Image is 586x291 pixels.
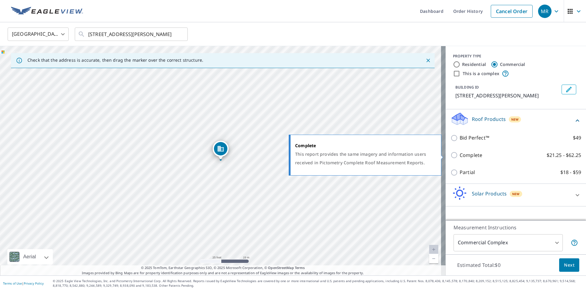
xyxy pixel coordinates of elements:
[213,141,229,160] div: Dropped pin, building 1, Commercial property, 99 Blueberry Hill Rd Woburn, MA 01801
[560,169,581,176] p: $18 - $59
[429,254,438,263] a: Current Level 20, Zoom Out
[8,26,69,43] div: [GEOGRAPHIC_DATA]
[562,85,576,94] button: Edit building 1
[53,279,583,288] p: © 2025 Eagle View Technologies, Inc. and Pictometry International Corp. All Rights Reserved. Repo...
[424,56,432,64] button: Close
[571,239,578,246] span: Each building may require a separate measurement report; if so, your account will be billed per r...
[3,281,22,286] a: Terms of Use
[463,71,499,77] label: This is a complex
[268,265,294,270] a: OpenStreetMap
[450,186,581,204] div: Solar ProductsNew
[460,151,482,159] p: Complete
[295,143,316,148] strong: Complete
[429,245,438,254] a: Current Level 20, Zoom In Disabled
[512,191,520,196] span: New
[564,261,574,269] span: Next
[11,7,83,16] img: EV Logo
[141,265,305,271] span: © 2025 TomTom, Earthstar Geographics SIO, © 2025 Microsoft Corporation, ©
[7,249,53,264] div: Aerial
[460,134,489,142] p: Bid Perfect™
[491,5,533,18] a: Cancel Order
[88,26,175,43] input: Search by address or latitude-longitude
[295,265,305,270] a: Terms
[295,150,433,167] div: This report provides the same imagery and information users received in Pictometry Complete Roof ...
[21,249,38,264] div: Aerial
[3,282,44,285] p: |
[455,85,479,90] p: BUILDING ID
[547,151,581,159] p: $21.25 - $62.25
[538,5,552,18] div: MR
[454,224,578,231] p: Measurement Instructions
[24,281,44,286] a: Privacy Policy
[472,190,507,197] p: Solar Products
[450,112,581,129] div: Roof ProductsNew
[462,61,486,67] label: Residential
[472,115,506,123] p: Roof Products
[500,61,525,67] label: Commercial
[559,258,579,272] button: Next
[455,92,559,99] p: [STREET_ADDRESS][PERSON_NAME]
[452,258,505,272] p: Estimated Total: $0
[453,53,579,59] div: PROPERTY TYPE
[511,117,519,122] span: New
[454,234,563,251] div: Commercial Complex
[573,134,581,142] p: $49
[27,57,203,63] p: Check that the address is accurate, then drag the marker over the correct structure.
[460,169,475,176] p: Partial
